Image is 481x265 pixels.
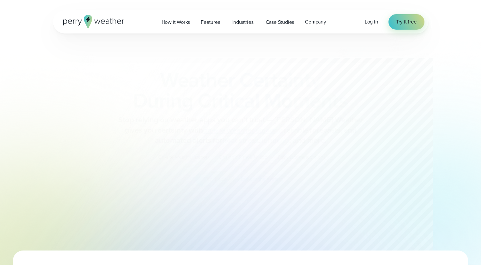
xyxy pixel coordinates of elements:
[388,14,424,30] a: Try it free
[232,18,254,26] span: Industries
[365,18,378,26] a: Log in
[305,18,326,26] span: Company
[162,18,190,26] span: How it Works
[396,18,417,26] span: Try it free
[266,18,294,26] span: Case Studies
[365,18,378,25] span: Log in
[201,18,220,26] span: Features
[156,15,196,29] a: How it Works
[260,15,300,29] a: Case Studies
